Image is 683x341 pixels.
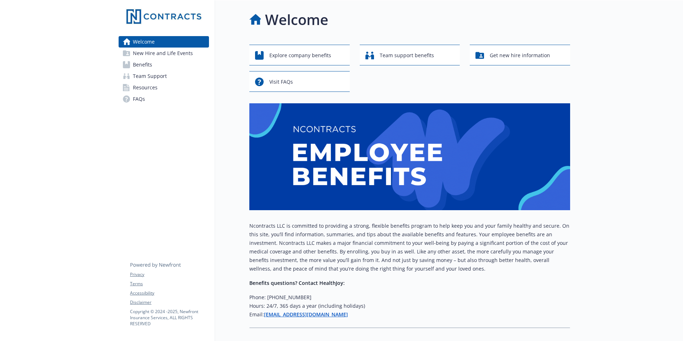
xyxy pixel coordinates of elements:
button: Get new hire information [470,45,570,65]
a: Accessibility [130,290,209,296]
span: Resources [133,82,158,93]
span: Team Support [133,70,167,82]
a: Disclaimer [130,299,209,306]
a: New Hire and Life Events [119,48,209,59]
button: Explore company benefits [249,45,350,65]
span: Explore company benefits [269,49,331,62]
h6: Email: [249,310,570,319]
p: Ncontracts LLC is committed to providing a strong, flexible benefits program to help keep you and... [249,222,570,273]
h6: Phone: [PHONE_NUMBER] [249,293,570,302]
strong: Benefits questions? Contact HealthJoy: [249,280,345,286]
a: Team Support [119,70,209,82]
p: Copyright © 2024 - 2025 , Newfront Insurance Services, ALL RIGHTS RESERVED [130,308,209,327]
a: Benefits [119,59,209,70]
button: Team support benefits [360,45,460,65]
a: Welcome [119,36,209,48]
a: Terms [130,281,209,287]
span: Visit FAQs [269,75,293,89]
a: FAQs [119,93,209,105]
span: Get new hire information [490,49,550,62]
a: Resources [119,82,209,93]
a: Privacy [130,271,209,278]
h1: Welcome [265,9,328,30]
button: Visit FAQs [249,71,350,92]
span: Welcome [133,36,155,48]
span: FAQs [133,93,145,105]
h6: Hours: 24/7, 365 days a year (including holidays)​ [249,302,570,310]
img: overview page banner [249,103,570,210]
span: Benefits [133,59,152,70]
span: Team support benefits [380,49,434,62]
a: [EMAIL_ADDRESS][DOMAIN_NAME] [264,311,348,318]
span: New Hire and Life Events [133,48,193,59]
